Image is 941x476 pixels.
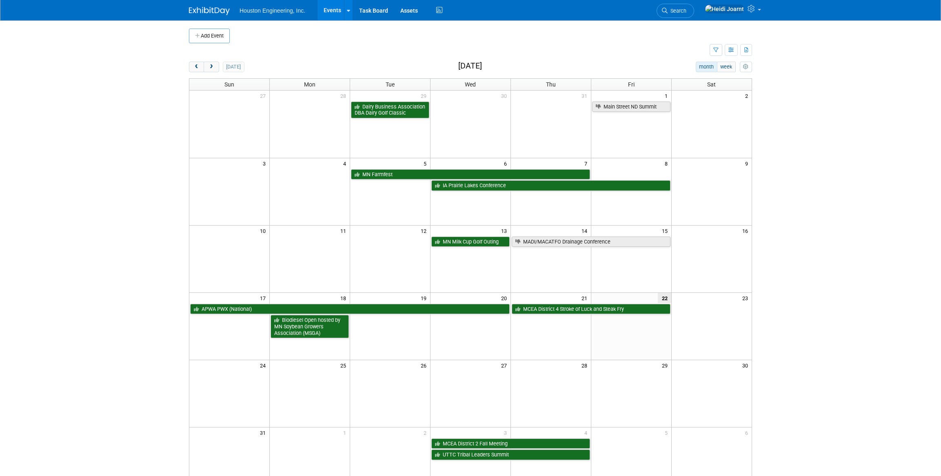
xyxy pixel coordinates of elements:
span: 6 [744,427,752,438]
span: 14 [581,226,591,236]
span: 19 [420,293,430,303]
span: 10 [259,226,269,236]
span: 27 [500,360,510,370]
a: APWA PWX (National) [190,304,510,314]
a: MN Milk Cup Golf Outing [431,237,510,247]
span: 5 [664,427,671,438]
a: MN Farmfest [351,169,590,180]
a: IA Prairie Lakes Conference [431,180,670,191]
a: UTTC Tribal Leaders Summit [431,449,590,460]
span: 28 [340,91,350,101]
span: Thu [546,81,556,88]
span: 3 [262,158,269,168]
span: 13 [500,226,510,236]
span: 31 [581,91,591,101]
span: 31 [259,427,269,438]
a: MADI/MACATFO Drainage Conference [512,237,670,247]
span: 11 [340,226,350,236]
span: 3 [503,427,510,438]
button: month [696,62,717,72]
span: 17 [259,293,269,303]
span: 9 [744,158,752,168]
a: Dairy Business Association DBA Dairy Golf Classic [351,102,429,118]
button: [DATE] [223,62,244,72]
span: 30 [500,91,510,101]
span: 12 [420,226,430,236]
a: Biodiesel Open hosted by MN Soybean Growers Association (MSGA) [271,315,349,338]
span: 4 [342,158,350,168]
span: Sun [224,81,234,88]
h2: [DATE] [458,62,482,71]
span: 30 [741,360,752,370]
a: MCEA District 4 Stroke of Luck and Steak Fry [512,304,670,314]
span: 28 [581,360,591,370]
span: 20 [500,293,510,303]
span: Sat [707,81,716,88]
span: 25 [340,360,350,370]
span: 2 [744,91,752,101]
button: week [717,62,736,72]
span: 1 [342,427,350,438]
button: prev [189,62,204,72]
span: Houston Engineering, Inc. [240,7,305,14]
a: Main Street ND Summit [592,102,670,112]
span: 7 [584,158,591,168]
span: Fri [628,81,635,88]
span: 8 [664,158,671,168]
span: 22 [658,293,671,303]
span: 26 [420,360,430,370]
span: 5 [423,158,430,168]
span: 15 [661,226,671,236]
span: Mon [304,81,315,88]
span: 29 [420,91,430,101]
img: Heidi Joarnt [705,4,744,13]
span: 4 [584,427,591,438]
span: 24 [259,360,269,370]
span: 6 [503,158,510,168]
button: myCustomButton [740,62,752,72]
span: 21 [581,293,591,303]
span: 23 [741,293,752,303]
span: 29 [661,360,671,370]
button: Add Event [189,29,230,43]
span: Tue [386,81,395,88]
span: Wed [465,81,476,88]
span: Search [668,8,686,14]
img: ExhibitDay [189,7,230,15]
span: 16 [741,226,752,236]
i: Personalize Calendar [743,64,748,70]
button: next [204,62,219,72]
span: 1 [664,91,671,101]
span: 18 [340,293,350,303]
span: 27 [259,91,269,101]
span: 2 [423,427,430,438]
a: Search [657,4,694,18]
a: MCEA District 2 Fall Meeting [431,438,590,449]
